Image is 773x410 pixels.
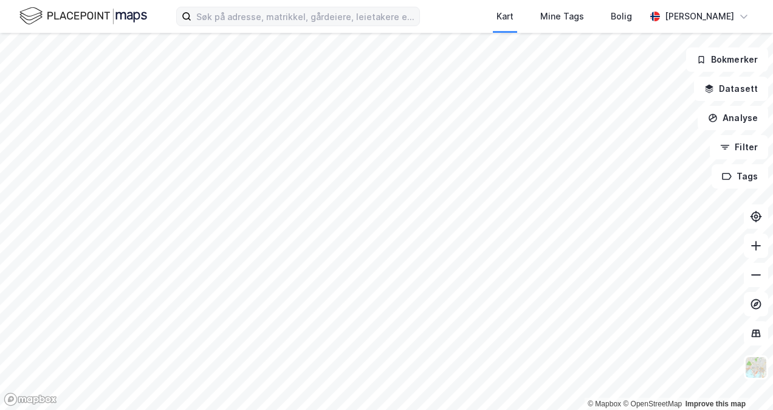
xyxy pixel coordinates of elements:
[698,106,768,130] button: Analyse
[540,9,584,24] div: Mine Tags
[686,47,768,72] button: Bokmerker
[710,135,768,159] button: Filter
[712,352,773,410] div: Kontrollprogram for chat
[623,400,682,408] a: OpenStreetMap
[665,9,734,24] div: [PERSON_NAME]
[588,400,621,408] a: Mapbox
[19,5,147,27] img: logo.f888ab2527a4732fd821a326f86c7f29.svg
[712,352,773,410] iframe: Chat Widget
[4,392,57,406] a: Mapbox homepage
[191,7,419,26] input: Søk på adresse, matrikkel, gårdeiere, leietakere eller personer
[712,164,768,189] button: Tags
[694,77,768,101] button: Datasett
[685,400,746,408] a: Improve this map
[496,9,514,24] div: Kart
[611,9,632,24] div: Bolig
